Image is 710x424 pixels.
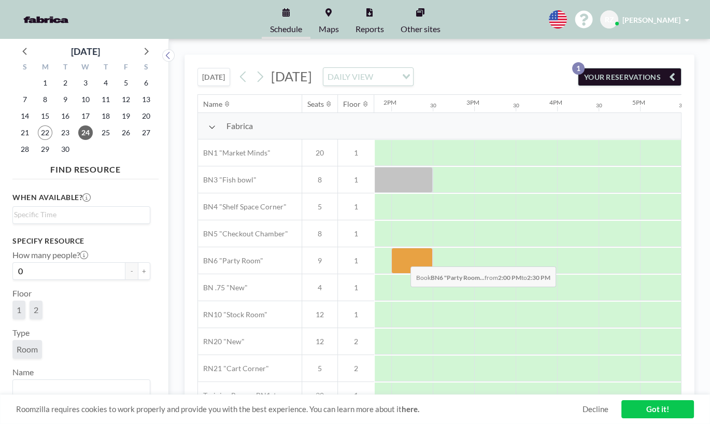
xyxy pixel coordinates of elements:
label: Name [12,367,34,377]
span: Saturday, September 20, 2025 [139,109,153,123]
input: Search for option [376,70,396,83]
div: F [116,61,136,75]
span: 2 [338,337,374,346]
div: 4PM [549,98,562,106]
span: Roomzilla requires cookies to work properly and provide you with the best experience. You can lea... [16,404,583,414]
span: Wednesday, September 10, 2025 [78,92,93,107]
a: Decline [583,404,608,414]
div: 30 [513,102,519,109]
span: [DATE] [271,68,312,84]
a: here. [402,404,419,414]
span: Maps [319,25,339,33]
span: 8 [302,229,337,238]
span: 5 [302,202,337,211]
div: S [136,61,156,75]
span: 1 [338,310,374,319]
span: Saturday, September 6, 2025 [139,76,153,90]
b: 2:00 PM [498,274,521,281]
p: 1 [572,62,585,75]
span: 30 [302,391,337,400]
span: Tuesday, September 16, 2025 [58,109,73,123]
b: 2:30 PM [527,274,550,281]
span: BN .75 "New" [198,283,248,292]
span: Thursday, September 4, 2025 [98,76,113,90]
span: Sunday, September 14, 2025 [18,109,32,123]
div: [DATE] [71,44,100,59]
span: 12 [302,310,337,319]
span: Wednesday, September 17, 2025 [78,109,93,123]
span: Monday, September 29, 2025 [38,142,52,157]
span: Monday, September 8, 2025 [38,92,52,107]
span: Tuesday, September 23, 2025 [58,125,73,140]
h3: Specify resource [12,236,150,246]
div: 3PM [466,98,479,106]
label: Type [12,328,30,338]
span: Tuesday, September 9, 2025 [58,92,73,107]
span: RN20 "New" [198,337,245,346]
span: Tuesday, September 30, 2025 [58,142,73,157]
h4: FIND RESOURCE [12,160,159,175]
span: Friday, September 19, 2025 [119,109,133,123]
span: BN6 "Party Room" [198,256,263,265]
span: 1 [338,256,374,265]
span: Sunday, September 28, 2025 [18,142,32,157]
span: 9 [302,256,337,265]
span: RN21 "Cart Corner" [198,364,269,373]
span: Thursday, September 11, 2025 [98,92,113,107]
span: Monday, September 1, 2025 [38,76,52,90]
div: Search for option [13,380,150,398]
div: 30 [430,102,436,109]
span: 1 [17,305,21,315]
label: How many people? [12,250,88,260]
span: RZ [605,15,614,24]
div: Search for option [13,207,150,222]
div: M [35,61,55,75]
span: 20 [302,148,337,158]
a: Got it! [621,400,694,418]
span: Reports [356,25,384,33]
span: Sunday, September 7, 2025 [18,92,32,107]
span: Training Room - BN1st [198,391,276,400]
button: + [138,262,150,280]
span: Friday, September 5, 2025 [119,76,133,90]
span: 1 [338,391,374,400]
button: [DATE] [197,68,230,86]
span: Schedule [270,25,302,33]
span: Thursday, September 25, 2025 [98,125,113,140]
span: Saturday, September 13, 2025 [139,92,153,107]
span: 1 [338,175,374,185]
span: Friday, September 26, 2025 [119,125,133,140]
span: Thursday, September 18, 2025 [98,109,113,123]
input: Search for option [14,209,144,220]
span: BN1 "Market Minds" [198,148,271,158]
span: Sunday, September 21, 2025 [18,125,32,140]
div: T [55,61,76,75]
span: Tuesday, September 2, 2025 [58,76,73,90]
span: Friday, September 12, 2025 [119,92,133,107]
span: 2 [338,364,374,373]
span: RN10 "Stock Room" [198,310,267,319]
div: 30 [679,102,685,109]
label: Floor [12,288,32,299]
button: - [125,262,138,280]
div: 5PM [632,98,645,106]
div: Name [203,100,222,109]
span: 12 [302,337,337,346]
img: organization-logo [17,9,76,30]
span: BN3 "Fish bowl" [198,175,257,185]
span: Monday, September 15, 2025 [38,109,52,123]
span: BN4 "Shelf Space Corner" [198,202,287,211]
b: BN6 "Party Room... [431,274,485,281]
span: Fabrica [226,121,253,131]
span: BN5 "Checkout Chamber" [198,229,288,238]
span: 2 [34,305,38,315]
div: Search for option [323,68,413,86]
div: T [95,61,116,75]
span: Book from to [410,266,556,287]
span: 4 [302,283,337,292]
span: Other sites [401,25,441,33]
span: 1 [338,283,374,292]
span: DAILY VIEW [325,70,375,83]
span: 8 [302,175,337,185]
div: W [76,61,96,75]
